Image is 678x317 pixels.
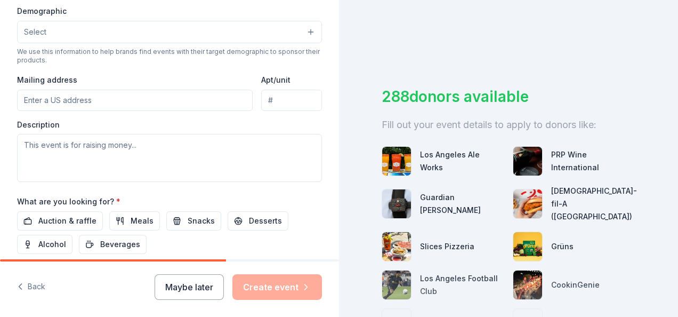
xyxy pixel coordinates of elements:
input: Enter a US address [17,90,253,111]
div: Slices Pizzeria [420,240,474,253]
label: What are you looking for? [17,196,120,207]
span: Beverages [100,238,140,251]
span: Meals [131,215,154,227]
span: Auction & raffle [38,215,96,227]
img: photo for Guardian Angel Device [382,189,411,218]
button: Beverages [79,235,147,254]
div: Los Angeles Ale Works [420,148,504,174]
img: photo for Grüns [513,232,542,261]
label: Description [17,120,60,130]
button: Select [17,21,322,43]
input: # [261,90,322,111]
button: Alcohol [17,235,72,254]
img: photo for Slices Pizzeria [382,232,411,261]
div: Guardian [PERSON_NAME] [420,191,504,217]
div: PRP Wine International [551,148,635,174]
label: Demographic [17,6,67,17]
div: We use this information to help brands find events with their target demographic to sponsor their... [17,47,322,65]
div: Grüns [551,240,574,253]
label: Apt/unit [261,75,290,85]
img: photo for Los Angeles Ale Works [382,147,411,176]
span: Alcohol [38,238,66,251]
span: Select [24,26,46,38]
button: Meals [109,211,160,231]
div: Fill out your event details to apply to donors like: [382,116,635,133]
label: Mailing address [17,75,77,85]
img: photo for Chick-fil-A (Los Angeles) [513,189,542,218]
div: 288 donors available [382,85,635,108]
button: Snacks [166,211,221,231]
span: Desserts [249,215,282,227]
button: Desserts [228,211,288,231]
button: Maybe later [155,274,224,300]
span: Snacks [188,215,215,227]
button: Auction & raffle [17,211,103,231]
button: Back [17,276,45,298]
div: [DEMOGRAPHIC_DATA]-fil-A ([GEOGRAPHIC_DATA]) [551,185,637,223]
img: photo for PRP Wine International [513,147,542,176]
